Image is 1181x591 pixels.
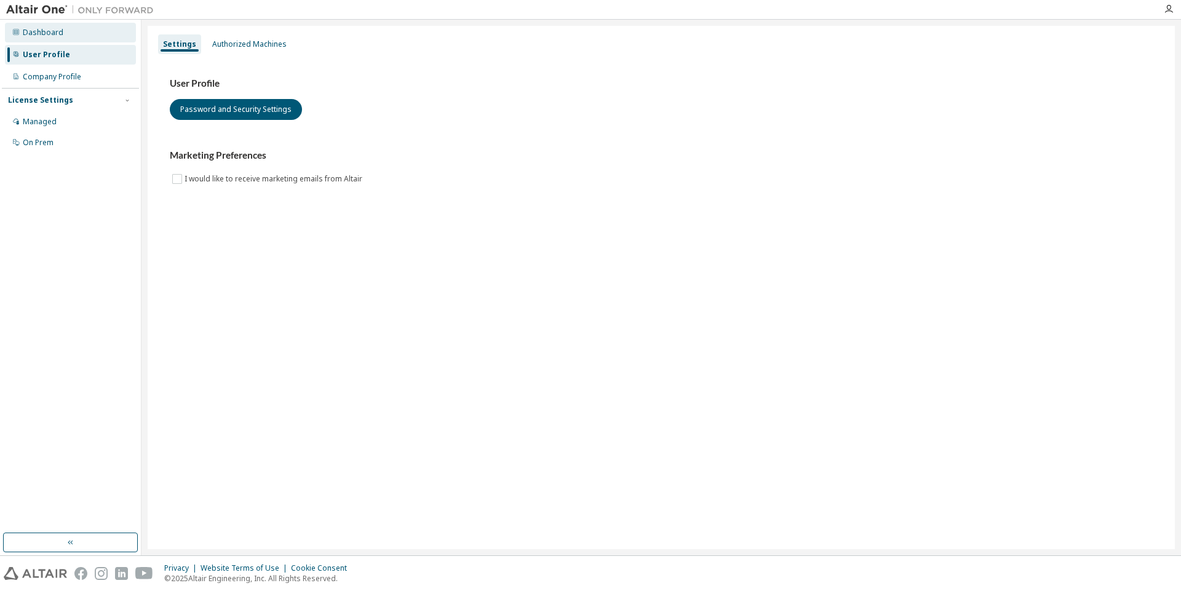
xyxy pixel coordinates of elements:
div: Managed [23,117,57,127]
img: facebook.svg [74,567,87,580]
img: linkedin.svg [115,567,128,580]
div: License Settings [8,95,73,105]
div: Company Profile [23,72,81,82]
button: Password and Security Settings [170,99,302,120]
div: Dashboard [23,28,63,38]
img: instagram.svg [95,567,108,580]
div: Website Terms of Use [201,563,291,573]
div: On Prem [23,138,54,148]
div: User Profile [23,50,70,60]
h3: Marketing Preferences [170,149,1153,162]
h3: User Profile [170,77,1153,90]
div: Privacy [164,563,201,573]
p: © 2025 Altair Engineering, Inc. All Rights Reserved. [164,573,354,584]
div: Authorized Machines [212,39,287,49]
div: Cookie Consent [291,563,354,573]
img: Altair One [6,4,160,16]
div: Settings [163,39,196,49]
label: I would like to receive marketing emails from Altair [185,172,365,186]
img: altair_logo.svg [4,567,67,580]
img: youtube.svg [135,567,153,580]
